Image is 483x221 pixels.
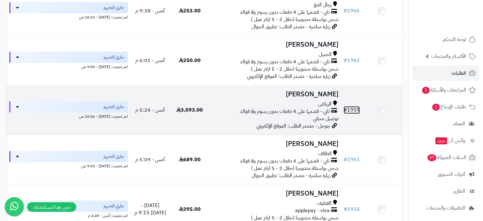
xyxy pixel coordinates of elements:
span: وآتس آب [435,136,465,145]
span: applepay - visa [295,207,330,214]
div: اخر تحديث: أمس - 2:45 م [9,212,128,218]
a: #1962 [344,57,360,64]
a: المراجعات والأسئلة5 [413,82,479,98]
span: القطيف [317,200,332,207]
span: أدوات التسويق [438,170,465,179]
span: جاري التجهيز [104,203,124,209]
span: شحن بواسطة مندوبينا (خلال 2 - 5 ايام عمل ) [251,16,339,23]
span: أمس - 6:01 م [135,57,165,64]
a: لوحة التحكم [413,32,479,47]
span: جاري التجهيز [104,4,124,11]
a: أدوات التسويق [413,167,479,182]
span: جاري التجهيز [104,54,124,60]
h3: [PERSON_NAME] [212,140,338,148]
span: طلبات الإرجاع [432,102,466,111]
span: التقارير [453,187,465,196]
span: # [344,7,347,15]
span: الرياض [318,100,332,108]
img: logo-2.png [440,13,477,26]
span: السلات المتروكة [427,153,466,162]
span: تابي - قسّمها على 4 دفعات بدون رسوم ولا فوائد [240,108,330,115]
span: أمس - 5:09 م [135,156,165,163]
a: #1959 [344,106,360,114]
span: زيارة مباشرة - مصدر الطلب: تطبيق الجوال [252,23,330,31]
span: تابي - قسّمها على 4 دفعات بدون رسوم ولا فوائد [240,58,330,66]
span: 37 [427,154,436,161]
div: اخر تحديث: [DATE] - 9:53 ص [9,162,128,169]
span: أمس - 5:24 م [135,106,165,114]
span: الجبيل [319,51,332,58]
span: تابي - قسّمها على 4 دفعات بدون رسوم ولا فوائد [240,9,330,16]
a: #1966 [344,7,360,15]
a: #1954 [344,205,360,213]
a: التقارير [413,183,479,199]
span: التطبيقات والخدمات [426,204,465,212]
span: # [344,156,347,163]
a: الطلبات [413,66,479,81]
span: زيارة مباشرة - مصدر الطلب: تطبيق الجوال [252,172,330,179]
span: 5 [422,86,430,94]
span: زيارة مباشرة - مصدر الطلب: الموقع الإلكتروني [247,73,330,80]
span: 250.00 [179,57,201,64]
span: المراجعات والأسئلة [421,86,466,94]
span: 395.00 [179,205,201,213]
span: # [344,205,347,213]
div: اخر تحديث: [DATE] - 10:06 ص [9,113,128,119]
div: اخر تحديث: [DATE] - 10:31 ص [9,13,128,20]
a: طلبات الإرجاع1 [413,99,479,114]
span: تابي - قسّمها على 4 دفعات بدون رسوم ولا فوائد [240,157,330,165]
span: رجال المع [314,1,332,9]
a: #1961 [344,156,360,163]
span: جوجل - مصدر الطلب: الموقع الإلكتروني [256,122,330,130]
h3: [PERSON_NAME] [212,190,338,197]
span: لوحة التحكم [443,35,466,44]
span: أمس - 9:38 م [135,7,165,15]
span: # [344,57,347,64]
span: جاري التجهيز [104,104,124,110]
a: وآتس آبجديد [413,133,479,148]
span: الأقسام والمنتجات [431,52,466,61]
span: 3,093.00 [176,106,203,114]
span: توصيل مجاني [313,115,339,122]
span: # [344,106,347,114]
span: جاري التجهيز [104,153,124,160]
span: الطلبات [452,69,466,78]
span: [DATE] - [DATE] 9:15 م [134,202,166,217]
h3: [PERSON_NAME] [212,91,338,98]
span: شحن بواسطة مندوبينا (خلال 2 - 5 ايام عمل ) [251,65,339,73]
div: اخر تحديث: [DATE] - 9:50 ص [9,63,128,70]
a: التطبيقات والخدمات [413,200,479,216]
span: شحن بواسطة مندوبينا (خلال 2 - 5 ايام عمل ) [251,164,339,172]
a: العملاء [413,116,479,131]
span: جديد [435,137,447,144]
span: الطائف [318,150,332,157]
span: العملاء [453,119,465,128]
h3: [PERSON_NAME] [212,41,338,48]
a: السلات المتروكة37 [413,150,479,165]
span: 1 [432,103,440,111]
span: 689.00 [179,156,201,163]
span: 253.00 [179,7,201,15]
